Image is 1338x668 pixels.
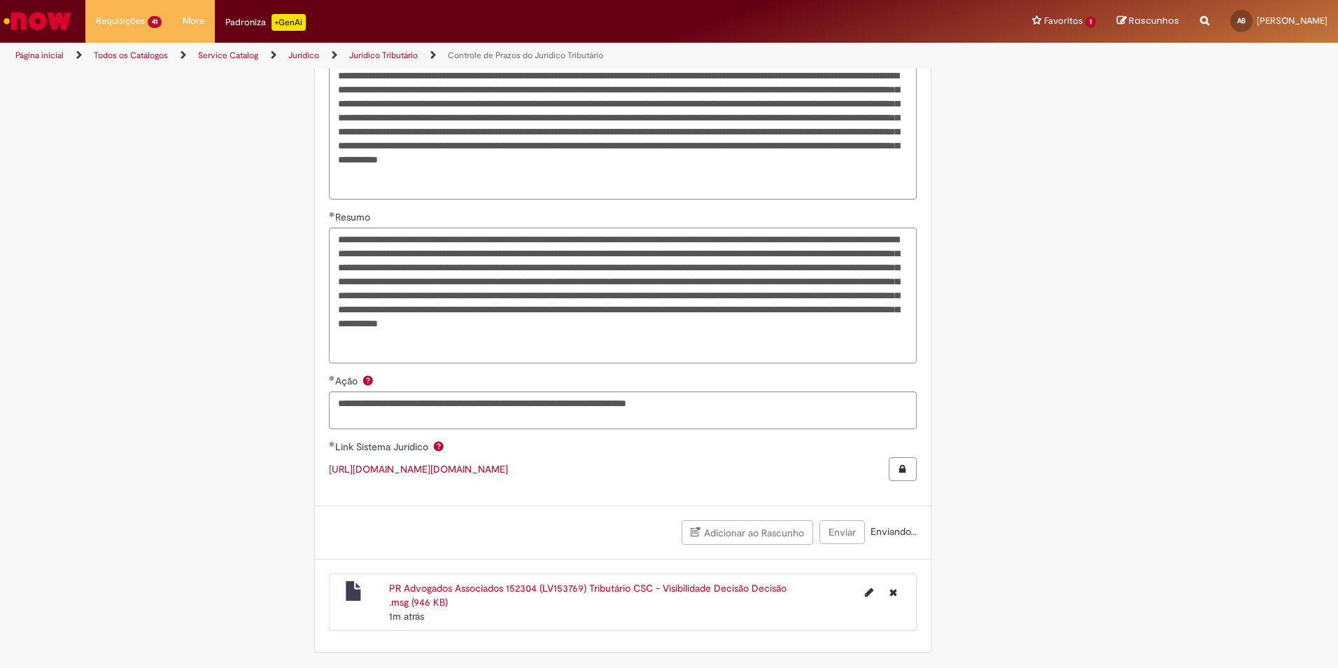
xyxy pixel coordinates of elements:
a: Service Catalog [198,50,258,61]
p: +GenAi [272,14,306,31]
textarea: Assunto [329,64,917,200]
img: ServiceNow [1,7,73,35]
a: Jurídico [288,50,319,61]
span: Favoritos [1044,14,1083,28]
span: [PERSON_NAME] [1257,15,1328,27]
span: Rascunhos [1129,14,1179,27]
a: Página inicial [15,50,64,61]
span: 41 [148,16,162,28]
textarea: Ação [329,391,917,429]
span: Enviando... [868,525,917,538]
span: Requisições [96,14,145,28]
span: More [183,14,204,28]
span: Link Sistema Jurídico [335,440,431,453]
a: Rascunhos [1117,15,1179,28]
time: 29/09/2025 14:08:15 [389,610,424,622]
span: Ação [335,375,360,387]
span: 1 [1085,16,1096,28]
a: Jurídico Tributário [349,50,418,61]
span: 1m atrás [389,610,424,622]
button: Editar nome de arquivo PR Advogados Associados 152304 (LV153769) Tributário CSC - Visibilidade De... [857,581,882,604]
span: Ajuda para Link Sistema Jurídico [430,440,447,452]
span: Resumo [335,211,373,223]
a: Todos os Catálogos [94,50,168,61]
span: Obrigatório Preenchido [329,211,335,217]
ul: Trilhas de página [10,43,882,69]
a: PR Advogados Associados 152304 (LV153769) Tributário CSC - Visibilidade Decisão Decisão .msg (946... [389,582,787,608]
span: Obrigatório Preenchido [329,441,335,447]
a: Controle de Prazos do Jurídico Tributário [448,50,603,61]
textarea: Resumo [329,228,917,363]
span: Ajuda para Ação [360,375,376,386]
span: Obrigatório Preenchido [329,375,335,381]
button: Editar Link Sistema Jurídico [889,457,917,481]
span: AB [1237,16,1246,25]
a: [URL][DOMAIN_NAME][DOMAIN_NAME] [329,457,508,481]
button: Excluir PR Advogados Associados 152304 (LV153769) Tributário CSC - Visibilidade Decisão Decisão .msg [881,581,906,604]
div: Padroniza [225,14,306,31]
